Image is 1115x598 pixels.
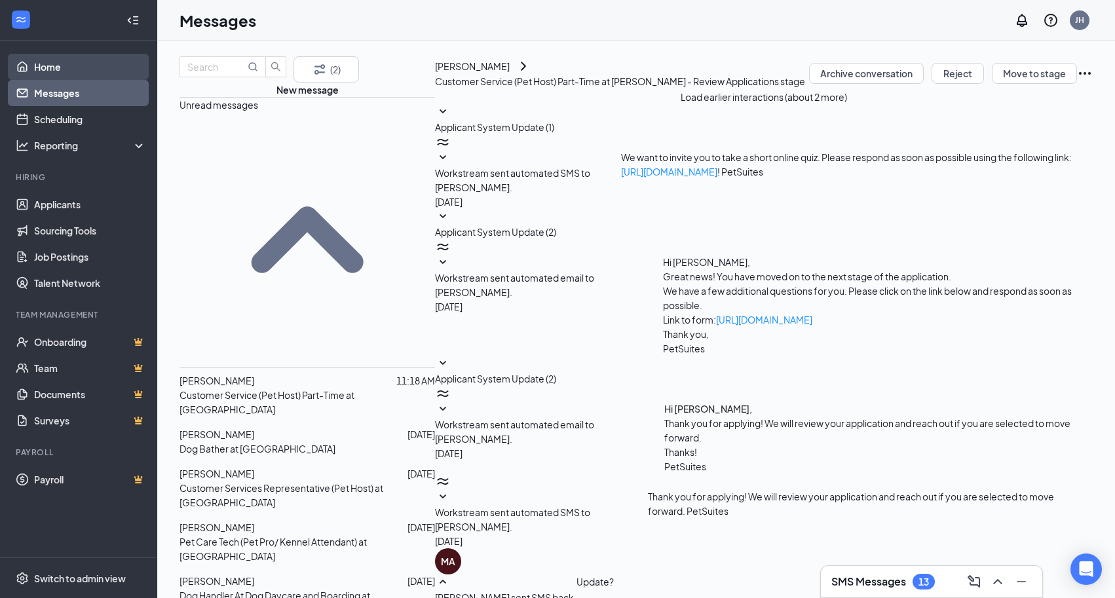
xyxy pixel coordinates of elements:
p: Customer Service (Pet Host) Part-Time at [GEOGRAPHIC_DATA] [180,388,435,417]
svg: WorkstreamLogo [435,386,451,402]
span: search [266,62,286,72]
span: [PERSON_NAME] [180,521,254,533]
div: Switch to admin view [34,572,126,585]
svg: ChevronUp [990,574,1006,589]
div: Hiring [16,172,143,183]
button: Minimize [1011,571,1032,592]
button: Load earlier interactions (about 2 more) [681,90,847,104]
a: Home [34,54,146,80]
p: Dog Bather at [GEOGRAPHIC_DATA] [180,441,335,456]
svg: MagnifyingGlass [248,62,258,72]
button: ChevronUp [987,571,1008,592]
p: Pet Care Tech (Pet Pro/ Kennel Attendant) at [GEOGRAPHIC_DATA] [180,534,435,563]
svg: WorkstreamLogo [14,13,28,26]
span: [PERSON_NAME] [180,375,254,386]
svg: SmallChevronDown [435,209,451,225]
svg: SmallChevronUp [180,112,435,367]
p: 11:18 AM [396,373,435,388]
a: PayrollCrown [34,466,146,493]
svg: SmallChevronDown [435,356,451,371]
button: SmallChevronDownApplicant System Update (1) [435,104,554,134]
svg: ChevronRight [516,58,531,74]
div: Team Management [16,309,143,320]
p: Link to form: [663,312,1093,327]
div: JH [1075,14,1084,26]
div: Open Intercom Messenger [1070,553,1102,585]
svg: SmallChevronDown [435,402,451,417]
p: [DATE] [407,427,435,441]
span: [DATE] [435,534,463,548]
a: OnboardingCrown [34,329,146,355]
h4: Hi [PERSON_NAME], [664,402,1093,416]
a: [URL][DOMAIN_NAME] [716,314,812,326]
p: [DATE] [407,466,435,481]
span: [DATE] [435,299,463,314]
p: Thank you for applying! We will review your application and reach out if you are selected to move... [664,416,1093,445]
p: PetSuites [663,341,1093,356]
button: SmallChevronDownApplicant System Update (2) [435,356,556,386]
p: PetSuites [664,459,1093,474]
button: SmallChevronDownApplicant System Update (2) [435,209,556,239]
svg: Analysis [16,139,29,152]
span: [PERSON_NAME] [180,428,254,440]
button: New message [276,83,339,97]
p: Thanks! [664,445,1093,459]
svg: Ellipses [1077,65,1093,81]
p: Customer Services Representative (Pet Host) at [GEOGRAPHIC_DATA] [180,481,435,510]
button: Move to stage [992,63,1077,84]
div: MA [441,555,455,568]
svg: SmallChevronDown [435,255,451,271]
a: Talent Network [34,270,146,296]
div: 13 [918,576,929,588]
a: DocumentsCrown [34,381,146,407]
span: Update? [576,576,614,588]
div: Payroll [16,447,143,458]
a: Messages [34,80,146,106]
div: [PERSON_NAME] [435,59,510,73]
svg: ComposeMessage [966,574,982,589]
a: [URL][DOMAIN_NAME] [621,166,717,178]
p: [DATE] [407,520,435,534]
span: [PERSON_NAME] [180,575,254,587]
p: Great news! You have moved on to the next stage of the application. [663,269,1093,284]
svg: SmallChevronUp [435,574,451,590]
h1: Messages [180,9,256,31]
svg: SmallChevronDown [435,489,451,505]
span: Workstream sent automated SMS to [PERSON_NAME]. [435,506,590,533]
div: Reporting [34,139,147,152]
p: [DATE] [407,574,435,588]
svg: WorkstreamLogo [435,134,451,150]
svg: Settings [16,572,29,585]
a: Applicants [34,191,146,217]
svg: SmallChevronDown [435,150,451,166]
a: Scheduling [34,106,146,132]
a: Sourcing Tools [34,217,146,244]
span: Thank you for applying! We will review your application and reach out if you are selected to move... [648,491,1054,517]
span: [DATE] [435,195,463,209]
button: ComposeMessage [964,571,985,592]
svg: SmallChevronDown [435,104,451,120]
svg: Collapse [126,14,140,27]
svg: QuestionInfo [1043,12,1059,28]
p: We have a few additional questions for you. Please click on the link below and respond as soon as... [663,284,1093,312]
button: Archive conversation [809,63,924,84]
p: Hi [PERSON_NAME], [663,255,1093,269]
svg: Minimize [1013,574,1029,589]
button: Reject [932,63,984,84]
p: Thank you, [663,327,1093,341]
h3: SMS Messages [831,574,906,589]
span: [DATE] [435,446,463,460]
a: Job Postings [34,244,146,270]
svg: Notifications [1014,12,1030,28]
span: Applicant System Update (2) [435,373,556,384]
input: Search [187,60,245,74]
svg: Filter [312,62,328,77]
span: Applicant System Update (1) [435,121,554,133]
svg: WorkstreamLogo [435,239,451,255]
button: search [265,56,286,77]
span: Applicant System Update (2) [435,226,556,238]
span: Unread messages [180,99,258,111]
span: Workstream sent automated email to [PERSON_NAME]. [435,272,594,298]
span: Workstream sent automated SMS to [PERSON_NAME]. [435,167,590,193]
